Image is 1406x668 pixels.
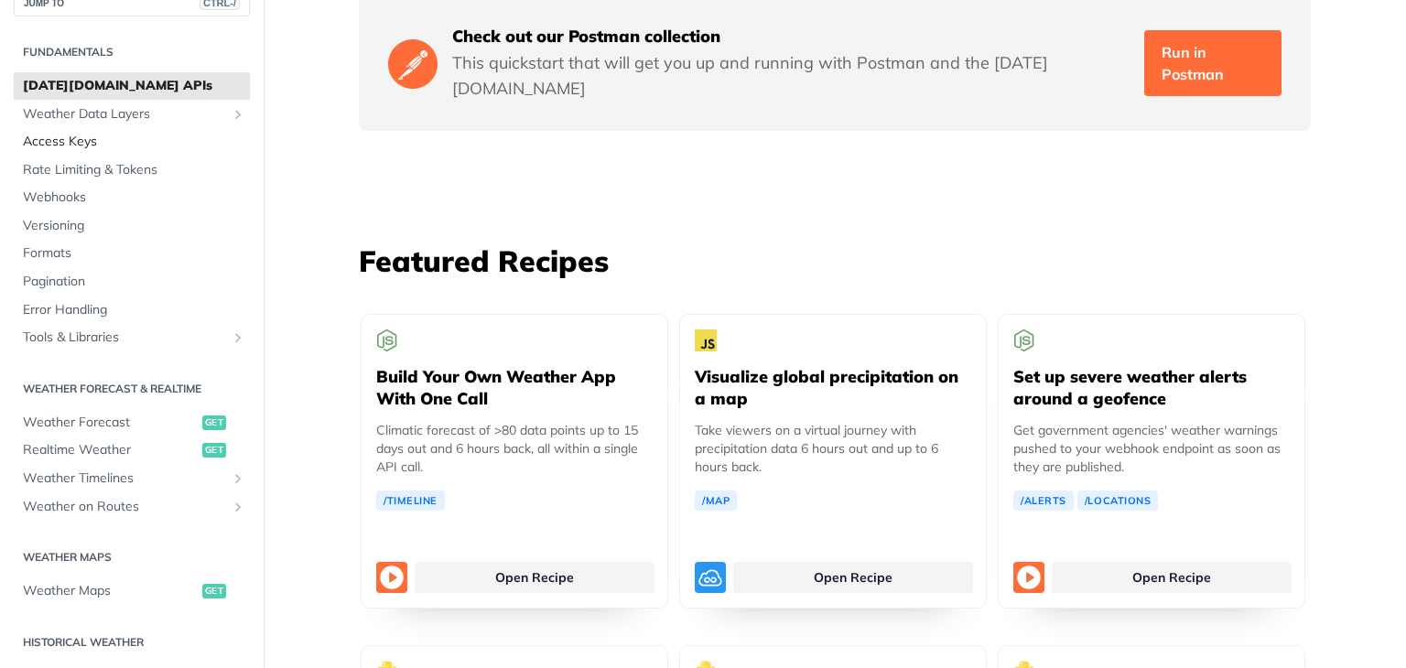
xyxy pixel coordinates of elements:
[202,415,226,430] span: get
[14,212,250,240] a: Versioning
[695,366,971,410] h5: Visualize global precipitation on a map
[452,50,1130,102] p: This quickstart that will get you up and running with Postman and the [DATE][DOMAIN_NAME]
[231,500,245,514] button: Show subpages for Weather on Routes
[388,37,438,91] img: Postman Logo
[23,105,226,124] span: Weather Data Layers
[14,465,250,492] a: Weather TimelinesShow subpages for Weather Timelines
[23,273,245,291] span: Pagination
[1077,490,1159,511] a: /Locations
[359,241,1311,281] h3: Featured Recipes
[23,77,245,95] span: [DATE][DOMAIN_NAME] APIs
[452,26,1130,48] h5: Check out our Postman collection
[1052,562,1292,593] a: Open Recipe
[14,156,250,184] a: Rate Limiting & Tokens
[23,329,226,347] span: Tools & Libraries
[23,301,245,319] span: Error Handling
[14,577,250,605] a: Weather Mapsget
[23,414,198,432] span: Weather Forecast
[1013,366,1290,410] h5: Set up severe weather alerts around a geofence
[14,240,250,267] a: Formats
[376,490,445,511] a: /Timeline
[202,584,226,598] span: get
[14,324,250,351] a: Tools & LibrariesShow subpages for Tools & Libraries
[202,443,226,458] span: get
[14,128,250,156] a: Access Keys
[415,562,654,593] a: Open Recipe
[376,421,653,476] p: Climatic forecast of >80 data points up to 15 days out and 6 hours back, all within a single API ...
[14,493,250,521] a: Weather on RoutesShow subpages for Weather on Routes
[14,101,250,128] a: Weather Data LayersShow subpages for Weather Data Layers
[23,133,245,151] span: Access Keys
[231,330,245,345] button: Show subpages for Tools & Libraries
[14,549,250,566] h2: Weather Maps
[14,409,250,436] a: Weather Forecastget
[23,469,226,488] span: Weather Timelines
[23,498,226,516] span: Weather on Routes
[1013,490,1074,511] a: /Alerts
[14,296,250,324] a: Error Handling
[23,441,198,459] span: Realtime Weather
[376,366,653,410] h5: Build Your Own Weather App With One Call
[14,44,250,60] h2: Fundamentals
[14,184,250,211] a: Webhooks
[14,634,250,651] h2: Historical Weather
[23,189,245,207] span: Webhooks
[231,471,245,486] button: Show subpages for Weather Timelines
[695,490,737,511] a: /Map
[23,161,245,179] span: Rate Limiting & Tokens
[1013,421,1290,476] p: Get government agencies' weather warnings pushed to your webhook endpoint as soon as they are pub...
[14,72,250,100] a: [DATE][DOMAIN_NAME] APIs
[23,217,245,235] span: Versioning
[231,107,245,122] button: Show subpages for Weather Data Layers
[14,381,250,397] h2: Weather Forecast & realtime
[23,244,245,263] span: Formats
[695,421,971,476] p: Take viewers on a virtual journey with precipitation data 6 hours out and up to 6 hours back.
[14,436,250,464] a: Realtime Weatherget
[1144,30,1282,96] a: Run in Postman
[14,268,250,296] a: Pagination
[23,582,198,600] span: Weather Maps
[733,562,973,593] a: Open Recipe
